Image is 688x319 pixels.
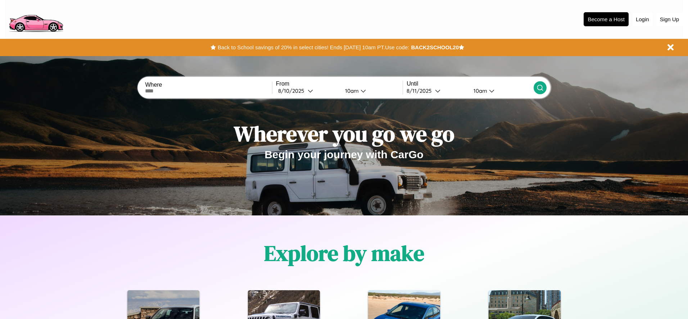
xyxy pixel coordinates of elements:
button: 10am [339,87,403,95]
button: Login [632,13,653,26]
label: Where [145,82,272,88]
div: 8 / 10 / 2025 [278,87,308,94]
div: 8 / 11 / 2025 [407,87,435,94]
button: Become a Host [584,12,629,26]
button: Back to School savings of 20% in select cities! Ends [DATE] 10am PT.Use code: [216,42,411,53]
button: 10am [468,87,533,95]
b: BACK2SCHOOL20 [411,44,459,50]
button: 8/10/2025 [276,87,339,95]
h1: Explore by make [264,238,424,268]
label: Until [407,81,533,87]
img: logo [5,4,66,34]
div: 10am [341,87,361,94]
div: 10am [470,87,489,94]
button: Sign Up [656,13,683,26]
label: From [276,81,403,87]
